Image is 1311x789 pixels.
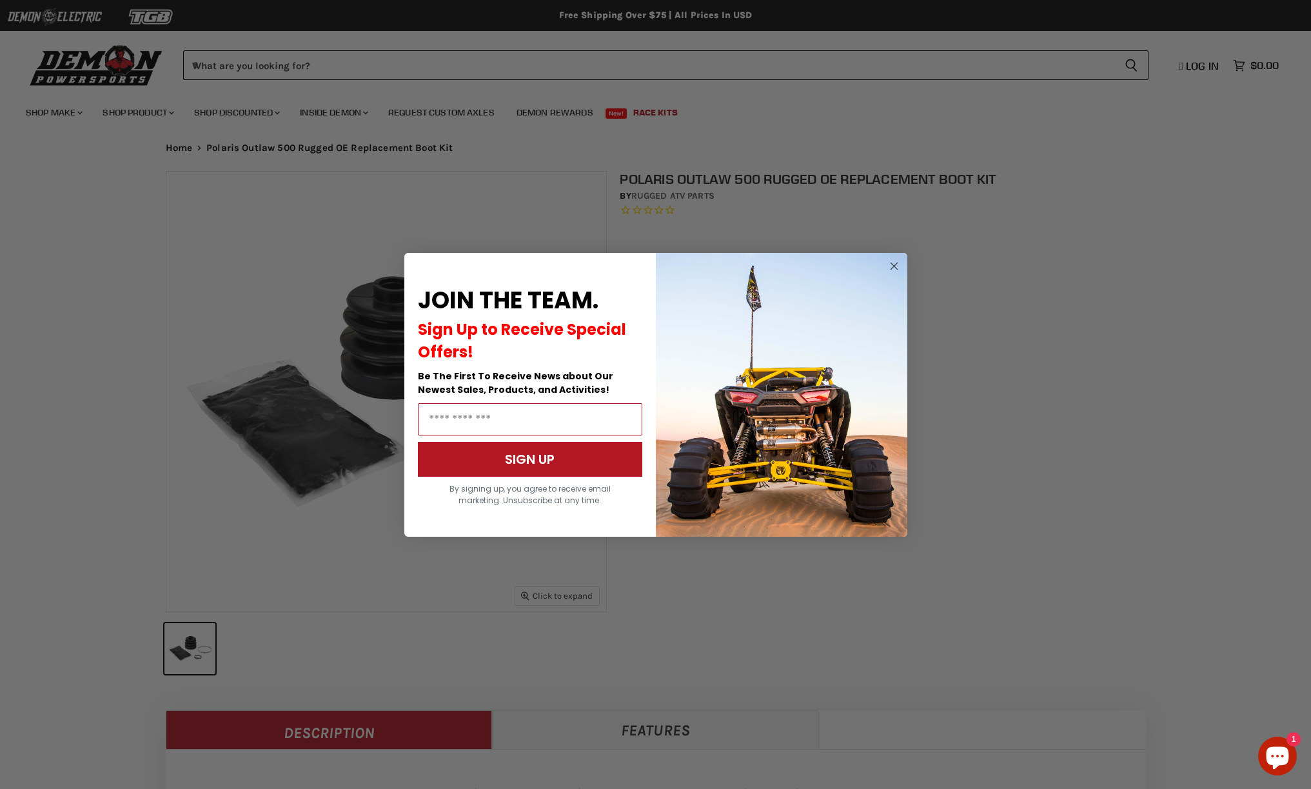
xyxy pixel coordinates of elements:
[418,403,642,435] input: Email Address
[418,319,626,363] span: Sign Up to Receive Special Offers!
[449,483,611,506] span: By signing up, you agree to receive email marketing. Unsubscribe at any time.
[418,284,598,317] span: JOIN THE TEAM.
[1254,737,1301,779] inbox-online-store-chat: Shopify online store chat
[418,442,642,477] button: SIGN UP
[418,370,613,396] span: Be The First To Receive News about Our Newest Sales, Products, and Activities!
[886,258,902,274] button: Close dialog
[656,253,907,537] img: a9095488-b6e7-41ba-879d-588abfab540b.jpeg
